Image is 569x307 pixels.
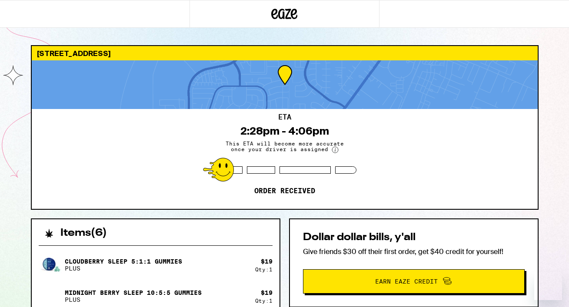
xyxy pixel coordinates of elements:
iframe: Button to launch messaging window [534,272,562,300]
button: Earn Eaze Credit [303,269,525,294]
h2: Items ( 6 ) [60,228,107,238]
span: This ETA will become more accurate once your driver is assigned [220,141,350,153]
p: Midnight Berry SLEEP 10:5:5 Gummies [65,289,202,296]
p: PLUS [65,296,202,303]
div: $ 19 [261,289,273,296]
div: $ 19 [261,258,273,265]
div: Qty: 1 [255,267,273,272]
h2: ETA [278,114,291,121]
h2: Dollar dollar bills, y'all [303,232,525,243]
p: Cloudberry SLEEP 5:1:1 Gummies [65,258,182,265]
div: 2:28pm - 4:06pm [240,125,329,137]
p: Order received [254,187,315,195]
img: Cloudberry SLEEP 5:1:1 Gummies [39,253,63,277]
div: Qty: 1 [255,298,273,304]
p: PLUS [65,265,182,272]
span: Earn Eaze Credit [375,278,438,284]
p: Give friends $30 off their first order, get $40 credit for yourself! [303,247,525,256]
div: [STREET_ADDRESS] [32,46,538,60]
